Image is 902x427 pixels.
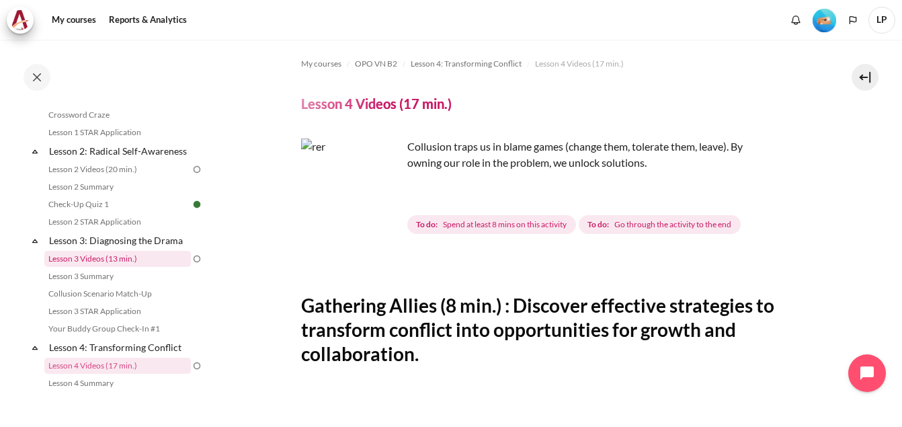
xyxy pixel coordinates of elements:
a: Lesson 3 STAR Application [44,303,191,319]
a: Lesson 2 Summary [44,179,191,195]
span: My courses [301,58,341,70]
img: Done [191,198,203,210]
span: LP [868,7,895,34]
a: Lesson 2: Radical Self-Awareness [47,142,191,160]
span: Collapse [28,234,42,247]
a: Architeck Architeck [7,7,40,34]
button: Languages [843,10,863,30]
div: Completion requirements for Lesson 4 Videos (17 min.) [407,212,743,237]
span: Go through the activity to the end [614,219,731,231]
span: Collapse [28,145,42,158]
span: Lesson 4 Videos (17 min.) [535,58,624,70]
a: Crossword Craze [44,107,191,123]
img: To do [191,163,203,176]
img: Level #2 [813,9,836,32]
a: Lesson 4: Transforming Conflict [411,56,522,72]
a: OPO VN B2 [355,56,397,72]
a: Lesson 4 Videos (17 min.) [44,358,191,374]
a: User menu [868,7,895,34]
nav: Navigation bar [301,53,807,75]
span: Spend at least 8 mins on this activity [443,219,567,231]
a: Lesson 4: Transforming Conflict [47,338,191,356]
a: Lesson 3 Summary [44,268,191,284]
span: OPO VN B2 [355,58,397,70]
a: Level #2 [807,7,842,32]
a: My courses [301,56,341,72]
a: Lesson 3: Diagnosing the Drama [47,231,191,249]
p: Collusion traps us in blame games (change them, tolerate them, leave). By owning our role in the ... [301,139,772,171]
img: Architeck [11,10,30,30]
div: Show notification window with no new notifications [786,10,806,30]
img: To do [191,360,203,372]
a: Reports & Analytics [104,7,192,34]
span: Lesson 4: Transforming Conflict [411,58,522,70]
a: My courses [47,7,101,34]
a: Lesson 4 Videos (17 min.) [535,56,624,72]
a: Collusion Scenario Match-Up [44,286,191,302]
strong: To do: [587,219,609,231]
a: Lesson 4 Summary [44,375,191,391]
img: To do [191,253,203,265]
h4: Lesson 4 Videos (17 min.) [301,95,452,112]
strong: To do: [416,219,438,231]
a: Lesson 2 STAR Application [44,214,191,230]
a: Lesson 2 Videos (20 min.) [44,161,191,178]
a: Lesson 3 Videos (13 min.) [44,251,191,267]
span: Collapse [28,341,42,354]
h2: Gathering Allies (8 min.) : Discover effective strategies to transform conflict into opportunitie... [301,293,807,366]
img: rer [301,139,402,239]
div: Level #2 [813,7,836,32]
a: Your Buddy Group Check-In #1 [44,321,191,337]
a: Check-Up Quiz 1 [44,196,191,212]
a: Lesson 1 STAR Application [44,124,191,141]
